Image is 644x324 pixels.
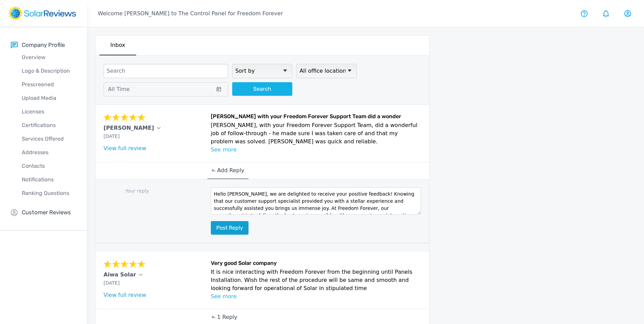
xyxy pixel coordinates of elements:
[11,159,87,173] a: Contacts
[104,187,207,195] p: Your reply
[11,189,87,197] p: Ranking Questions
[211,221,249,235] button: Post reply
[108,86,130,92] span: All Time
[11,176,87,184] p: Notifications
[217,166,244,175] p: Add Reply
[104,145,146,151] a: View full review
[211,121,421,146] p: [PERSON_NAME], with your Freedom Forever Support Team, did a wonderful job of follow-through - he...
[11,186,87,200] a: Ranking Questions
[11,67,87,75] p: Logo & Description
[211,268,421,292] p: It is nice interacting with Freedom Forever from the beginning until Panels Installation. Wish th...
[211,113,421,121] h6: [PERSON_NAME] with your Freedom Forever Support Team did a wonder
[104,292,146,298] a: View full review
[11,132,87,146] a: Services Offered
[11,51,87,64] a: Overview
[104,271,136,279] p: Aiwa Solar
[22,208,71,217] p: Customer Reviews
[11,64,87,78] a: Logo & Description
[11,105,87,119] a: Licenses
[104,82,228,96] button: All Time
[22,41,65,49] p: Company Profile
[232,82,292,96] button: Search
[11,135,87,143] p: Services Offered
[11,162,87,170] p: Contacts
[11,121,87,129] p: Certifications
[110,41,125,49] p: Inbox
[11,94,87,102] p: Upload Media
[104,280,119,286] span: [DATE]
[104,64,228,78] input: Search
[211,260,421,268] h6: Very good Solar company
[211,292,421,301] p: See more
[104,133,119,139] span: [DATE]
[11,91,87,105] a: Upload Media
[104,124,154,132] p: [PERSON_NAME]
[217,313,237,321] p: 1 Reply
[11,80,87,89] p: Prescreened
[11,146,87,159] a: Addresses
[11,119,87,132] a: Certifications
[98,10,283,18] p: Welcome [PERSON_NAME] to The Control Panel for Freedom Forever
[11,108,87,116] p: Licenses
[11,53,87,61] p: Overview
[211,146,421,154] p: See more
[11,148,87,157] p: Addresses
[11,173,87,186] a: Notifications
[11,78,87,91] a: Prescreened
